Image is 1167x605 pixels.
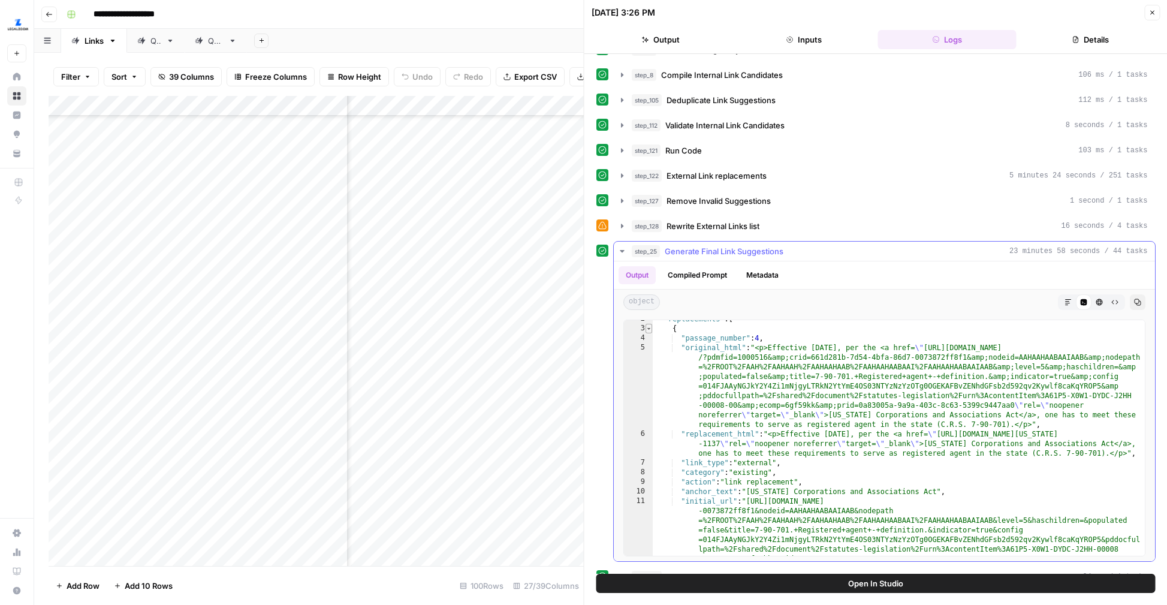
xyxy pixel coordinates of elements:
button: Add Row [49,576,107,595]
a: Links [61,29,127,53]
span: 8 seconds / 1 tasks [1065,120,1147,131]
span: Freeze Columns [245,71,307,83]
button: Output [592,30,730,49]
div: QA [150,35,161,47]
button: 112 ms / 1 tasks [614,91,1155,110]
span: 39 Columns [169,71,214,83]
a: Home [7,67,26,86]
button: 16 seconds / 4 tasks [614,216,1155,236]
button: Workspace: LegalZoom [7,10,26,40]
button: Output [619,266,656,284]
button: Metadata [739,266,786,284]
span: Deduplicate Link Suggestions [667,94,776,106]
span: Undo [412,71,433,83]
button: 23 minutes 58 seconds / 44 tasks [614,242,1155,261]
button: Redo [445,67,491,86]
button: 5 minutes 24 seconds / 251 tasks [614,166,1155,185]
div: 9 [624,477,653,487]
a: Your Data [7,144,26,163]
div: 7 [624,458,653,468]
span: 1 second / 1 tasks [1069,195,1147,206]
div: 8 [624,468,653,477]
button: Undo [394,67,441,86]
span: step_128 [632,220,662,232]
span: Remove Invalid Suggestions [667,195,771,207]
span: Run Code [667,571,703,583]
span: 16 seconds / 4 tasks [1061,221,1147,231]
span: Redo [464,71,483,83]
div: 100 Rows [455,576,508,595]
a: QA2 [185,29,247,53]
div: 3 [624,324,653,333]
span: Generate Final Link Suggestions [665,245,783,257]
button: 1 second / 1 tasks [614,191,1155,210]
span: Toggle code folding, rows 3 through 14 [646,324,652,333]
button: Logs [878,30,1017,49]
button: 8 seconds / 1 tasks [614,116,1155,135]
a: Usage [7,543,26,562]
div: 5 [624,343,653,429]
button: 94 ms / 1 tasks [614,567,1155,586]
a: Learning Hub [7,562,26,581]
button: Compiled Prompt [661,266,734,284]
span: Rewrite External Links list [667,220,759,232]
div: 10 [624,487,653,496]
span: Compile Internal Link Candidates [661,69,783,81]
div: 4 [624,333,653,343]
span: object [623,294,660,310]
span: Sort [111,71,127,83]
span: step_122 [632,170,662,182]
button: Sort [104,67,146,86]
span: step_105 [632,94,662,106]
a: Browse [7,86,26,106]
span: Add Row [67,580,99,592]
span: step_121 [632,145,661,156]
span: Validate Internal Link Candidates [665,119,785,131]
div: 11 [624,496,653,564]
span: 106 ms / 1 tasks [1078,70,1147,80]
span: Export CSV [514,71,557,83]
button: 106 ms / 1 tasks [614,65,1155,85]
a: QA [127,29,185,53]
a: Opportunities [7,125,26,144]
button: Freeze Columns [227,67,315,86]
span: step_112 [632,119,661,131]
div: 6 [624,429,653,458]
button: 103 ms / 1 tasks [614,141,1155,160]
a: Insights [7,106,26,125]
span: 94 ms / 1 tasks [1082,571,1147,582]
span: 112 ms / 1 tasks [1078,95,1147,106]
div: Links [85,35,104,47]
button: Row Height [319,67,389,86]
button: Open In Studio [596,574,1156,593]
span: Open In Studio [848,577,903,589]
span: 103 ms / 1 tasks [1078,145,1147,156]
div: QA2 [208,35,224,47]
span: Filter [61,71,80,83]
span: 5 minutes 24 seconds / 251 tasks [1009,170,1147,181]
button: Add 10 Rows [107,576,180,595]
span: step_138 [632,571,662,583]
span: step_25 [632,245,660,257]
span: Add 10 Rows [125,580,173,592]
button: Details [1021,30,1160,49]
button: Help + Support [7,581,26,600]
div: [DATE] 3:26 PM [592,7,655,19]
span: step_127 [632,195,662,207]
div: 23 minutes 58 seconds / 44 tasks [614,261,1155,561]
span: External Link replacements [667,170,767,182]
div: 27/39 Columns [508,576,584,595]
button: 39 Columns [150,67,222,86]
span: step_8 [632,69,656,81]
span: Run Code [665,145,702,156]
button: Inputs [735,30,873,49]
span: 23 minutes 58 seconds / 44 tasks [1009,246,1147,257]
button: Filter [53,67,99,86]
a: Settings [7,523,26,543]
span: Row Height [338,71,381,83]
img: LegalZoom Logo [7,14,29,35]
button: Export CSV [496,67,565,86]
